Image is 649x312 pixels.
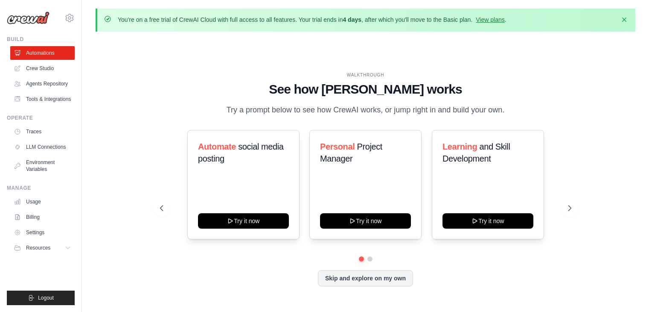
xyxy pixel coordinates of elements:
button: Resources [10,241,75,255]
div: Build [7,36,75,43]
span: Resources [26,244,50,251]
p: Try a prompt below to see how CrewAI works, or jump right in and build your own. [222,104,509,116]
button: Try it now [442,213,533,229]
button: Try it now [198,213,289,229]
div: Operate [7,115,75,121]
a: Traces [10,125,75,138]
button: Skip and explore on my own [318,270,413,286]
span: Automate [198,142,236,151]
a: Usage [10,195,75,209]
a: Tools & Integrations [10,92,75,106]
span: social media posting [198,142,284,163]
a: Billing [10,210,75,224]
span: Personal [320,142,355,151]
a: Environment Variables [10,156,75,176]
h1: See how [PERSON_NAME] works [160,82,571,97]
span: Learning [442,142,477,151]
div: Manage [7,185,75,191]
a: LLM Connections [10,140,75,154]
a: View plans [476,16,504,23]
button: Logout [7,291,75,305]
img: Logo [7,12,49,24]
strong: 4 days [343,16,361,23]
a: Settings [10,226,75,239]
span: and Skill Development [442,142,510,163]
p: You're on a free trial of CrewAI Cloud with full access to all features. Your trial ends in , aft... [118,15,506,24]
a: Agents Repository [10,77,75,91]
span: Logout [38,294,54,301]
a: Automations [10,46,75,60]
a: Crew Studio [10,62,75,75]
button: Try it now [320,213,411,229]
div: WALKTHROUGH [160,72,571,78]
